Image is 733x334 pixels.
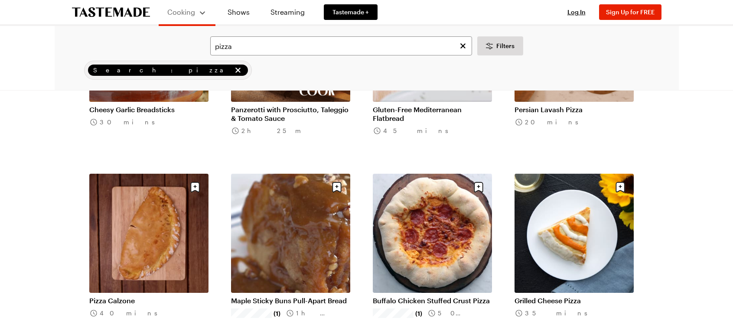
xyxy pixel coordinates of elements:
[93,65,231,75] span: Search: pizza
[167,3,207,21] button: Cooking
[477,36,523,55] button: Desktop filters
[373,105,492,123] a: Gluten-Free Mediterranean Flatbread
[559,8,594,16] button: Log In
[612,179,629,195] button: Save recipe
[515,105,634,114] a: Persian Lavash Pizza
[329,179,345,195] button: Save recipe
[470,179,487,195] button: Save recipe
[515,296,634,305] a: Grilled Cheese Pizza
[606,8,655,16] span: Sign Up for FREE
[89,296,208,305] a: Pizza Calzone
[567,8,586,16] span: Log In
[332,8,369,16] span: Tastemade +
[373,296,492,305] a: Buffalo Chicken Stuffed Crust Pizza
[324,4,378,20] a: Tastemade +
[496,42,515,50] span: Filters
[458,41,468,51] button: Clear search
[231,105,350,123] a: Panzerotti with Prosciutto, Taleggio & Tomato Sauce
[231,296,350,305] a: Maple Sticky Buns Pull-Apart Bread
[72,7,150,17] a: To Tastemade Home Page
[599,4,661,20] button: Sign Up for FREE
[89,105,208,114] a: Cheesy Garlic Breadsticks
[187,179,203,195] button: Save recipe
[233,65,243,75] button: remove Search: pizza
[167,8,195,16] span: Cooking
